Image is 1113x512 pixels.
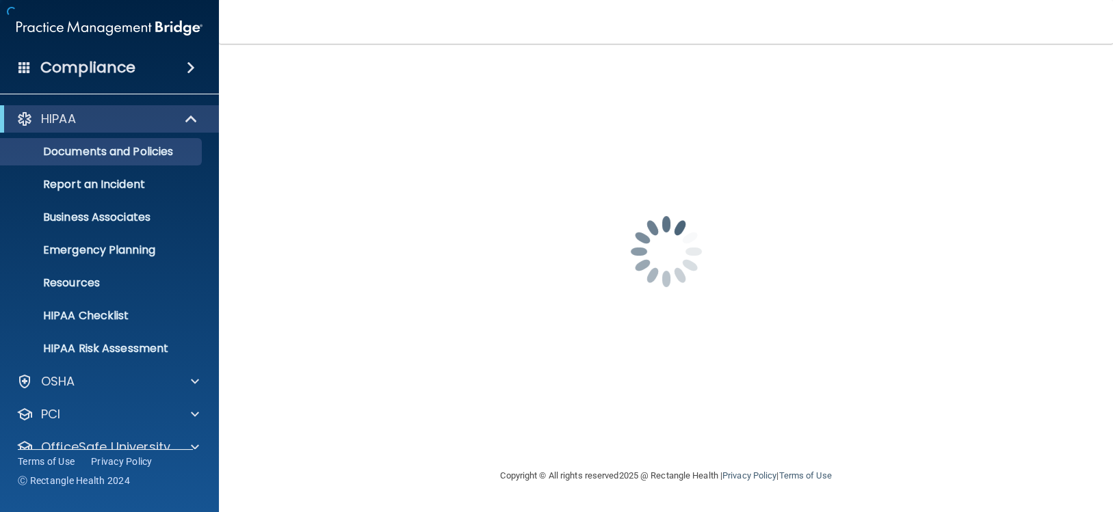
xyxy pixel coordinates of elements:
[16,439,199,455] a: OfficeSafe University
[41,439,170,455] p: OfficeSafe University
[16,406,199,422] a: PCI
[9,145,196,159] p: Documents and Policies
[598,183,735,320] img: spinner.e123f6fc.gif
[417,454,916,498] div: Copyright © All rights reserved 2025 @ Rectangle Health | |
[91,455,153,468] a: Privacy Policy
[9,342,196,355] p: HIPAA Risk Assessment
[18,455,75,468] a: Terms of Use
[9,276,196,290] p: Resources
[9,178,196,191] p: Report an Incident
[16,111,198,127] a: HIPAA
[41,373,75,390] p: OSHA
[9,211,196,224] p: Business Associates
[41,111,76,127] p: HIPAA
[778,470,831,481] a: Terms of Use
[722,470,776,481] a: Privacy Policy
[18,474,130,487] span: Ⓒ Rectangle Health 2024
[16,373,199,390] a: OSHA
[41,406,60,422] p: PCI
[16,14,202,42] img: PMB logo
[9,243,196,257] p: Emergency Planning
[9,309,196,323] p: HIPAA Checklist
[40,58,135,77] h4: Compliance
